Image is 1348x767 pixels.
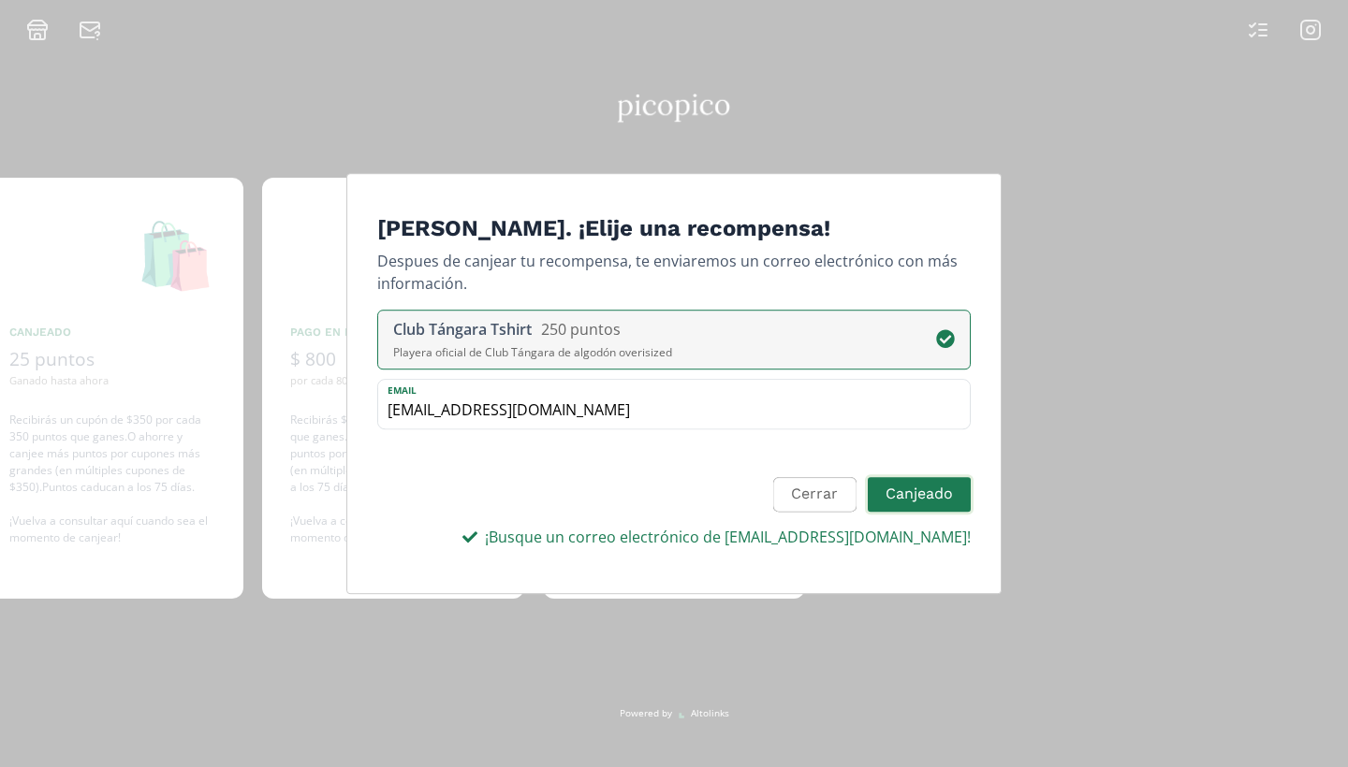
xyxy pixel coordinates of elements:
[462,526,971,548] div: ¡Busque un correo electrónico de [EMAIL_ADDRESS][DOMAIN_NAME]!
[541,318,621,340] div: 250 puntos
[346,173,1002,594] div: Edit Program
[378,380,951,398] label: Email
[393,318,532,340] div: Club Tángara Tshirt
[865,474,974,514] button: Canjeado
[377,215,971,242] h4: [PERSON_NAME]. ¡Elije una recompensa!
[773,477,856,512] button: Cerrar
[393,344,672,361] div: Playera oficial de Club Tángara de algodón overisized
[377,250,971,295] p: Despues de canjear tu recompensa, te enviaremos un correo electrónico con más información.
